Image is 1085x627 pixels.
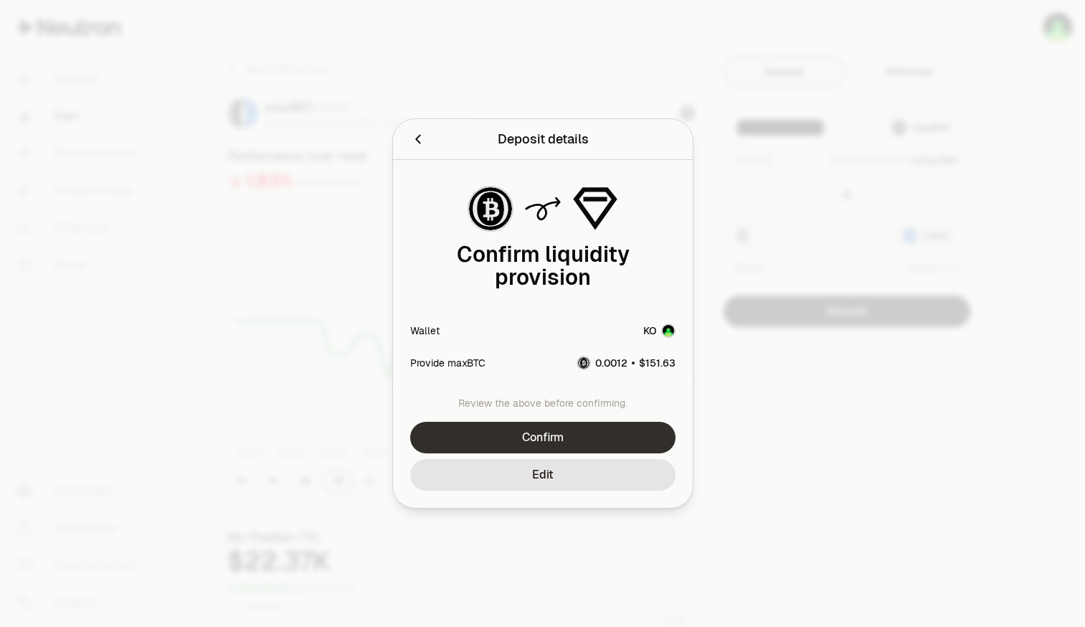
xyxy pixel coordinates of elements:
[410,129,426,149] button: Back
[578,357,589,369] img: maxBTC Logo
[410,243,676,289] div: Confirm liquidity provision
[643,324,657,338] div: KO
[643,324,676,338] button: KOAccount Image
[410,459,676,491] button: Edit
[410,356,485,370] div: Provide maxBTC
[497,129,588,149] div: Deposit details
[469,187,512,230] img: maxBTC Logo
[410,396,676,410] div: Review the above before confirming.
[410,324,440,338] div: Wallet
[663,325,674,336] img: Account Image
[410,422,676,453] button: Confirm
